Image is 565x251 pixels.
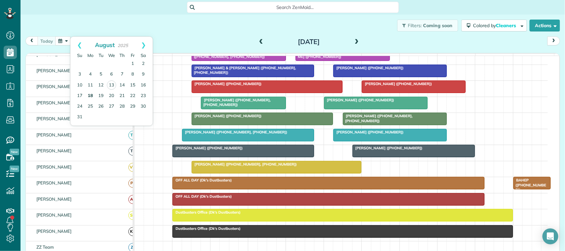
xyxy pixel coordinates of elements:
a: 6 [106,69,117,80]
span: [PERSON_NAME] [35,84,73,89]
span: [PERSON_NAME] [35,164,73,170]
a: Prev [71,37,89,53]
h2: [DATE] [267,38,350,45]
span: Thursday [119,53,125,58]
span: [PERSON_NAME] ([PHONE_NUMBER]) [333,66,404,70]
span: [PERSON_NAME] [35,228,73,234]
span: [PERSON_NAME] ([PHONE_NUMBER]) [191,81,262,86]
a: 28 [117,101,127,112]
a: 10 [74,80,85,91]
a: 14 [117,80,127,91]
span: [PERSON_NAME] ([PHONE_NUMBER]) [191,114,262,118]
span: [PERSON_NAME] [35,196,73,202]
span: [PERSON_NAME] ([PHONE_NUMBER]) [361,81,432,86]
a: 5 [96,69,106,80]
span: [PERSON_NAME] [35,212,73,218]
span: [PERSON_NAME] ([PHONE_NUMBER], [PHONE_NUMBER]) [343,114,413,123]
span: 2pm [400,55,411,60]
span: KN [128,227,137,236]
span: Tuesday [99,53,104,58]
span: BAHEP ([PHONE_NUMBER]) [513,178,546,192]
a: 18 [85,91,96,101]
span: Dustbusters Office (Dk's Dustbusters) [172,226,241,231]
a: 17 [74,91,85,101]
a: 12 [96,80,106,91]
a: 21 [117,91,127,101]
a: 1 [127,59,138,69]
button: prev [25,36,38,45]
a: 15 [127,80,138,91]
a: 26 [96,101,106,112]
span: Coming soon [423,23,453,28]
span: Wednesday [108,53,115,58]
a: 7 [117,69,127,80]
span: Monday [87,53,93,58]
a: 2 [138,59,149,69]
span: ZZ Team [35,244,55,250]
span: New [10,166,19,172]
span: 2025 [118,43,128,48]
span: Dustbusters Office (Dk's Dustbusters) [172,210,241,215]
span: Friday [131,53,135,58]
span: VM [128,163,137,172]
button: Colored byCleaners [461,20,527,31]
button: today [37,36,56,45]
button: Actions [530,20,560,31]
a: 4 [85,69,96,80]
span: 10am [248,55,263,60]
span: 1pm [362,55,373,60]
span: [PERSON_NAME] [35,180,73,185]
span: [PERSON_NAME] ([PHONE_NUMBER], [PHONE_NUMBER]) [191,162,297,167]
span: OFF ALL DAY (Dk's Dustbusters) [172,194,232,199]
a: 19 [96,91,106,101]
a: 25 [85,101,96,112]
span: [PERSON_NAME]/[PERSON_NAME]/[PERSON_NAME] ([PHONE_NUMBER]) [295,49,385,59]
span: Filters: [408,23,422,28]
a: 30 [138,101,149,112]
span: [PERSON_NAME] [35,116,73,121]
a: 23 [138,91,149,101]
span: August [95,41,115,48]
a: 22 [127,91,138,101]
span: 3pm [438,55,449,60]
a: 29 [127,101,138,112]
span: TP [128,131,137,140]
span: 8am [172,55,185,60]
span: [PERSON_NAME] ([PHONE_NUMBER]) [333,130,404,134]
span: 4pm [476,55,487,60]
span: [PERSON_NAME] ([PHONE_NUMBER]) [324,98,395,102]
a: 27 [106,101,117,112]
span: New [10,149,19,155]
span: SH [128,211,137,220]
span: Colored by [473,23,518,28]
a: 24 [74,101,85,112]
a: 31 [74,112,85,123]
span: 5pm [513,55,525,60]
span: AK [128,195,137,204]
span: TD [128,147,137,156]
span: Saturday [141,53,146,58]
span: [PERSON_NAME] [35,148,73,153]
button: next [547,36,560,45]
span: [PERSON_NAME] [35,100,73,105]
span: [PERSON_NAME] ([PHONE_NUMBER], [PHONE_NUMBER]) [201,98,271,107]
span: [PERSON_NAME] ([PHONE_NUMBER], [PHONE_NUMBER]) [182,130,288,134]
a: 13 [107,80,116,90]
span: PB [128,179,137,188]
span: [PERSON_NAME] & [PERSON_NAME] ([PHONE_NUMBER], [PHONE_NUMBER]) [191,49,265,59]
a: 9 [138,69,149,80]
div: Open Intercom Messenger [542,228,558,244]
span: [PERSON_NAME] [35,132,73,137]
a: 20 [106,91,117,101]
span: OFF ALL DAY (Dk's Dustbusters) [172,178,232,182]
span: 9am [211,55,223,60]
a: 16 [138,80,149,91]
span: [PERSON_NAME] ([PHONE_NUMBER]) [172,146,243,150]
span: 12pm [324,55,338,60]
a: Next [134,37,153,53]
span: Sunday [77,53,82,58]
span: [PERSON_NAME] ([PHONE_NUMBER]) [352,146,423,150]
a: 11 [85,80,96,91]
span: Cleaners [496,23,517,28]
a: 8 [127,69,138,80]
